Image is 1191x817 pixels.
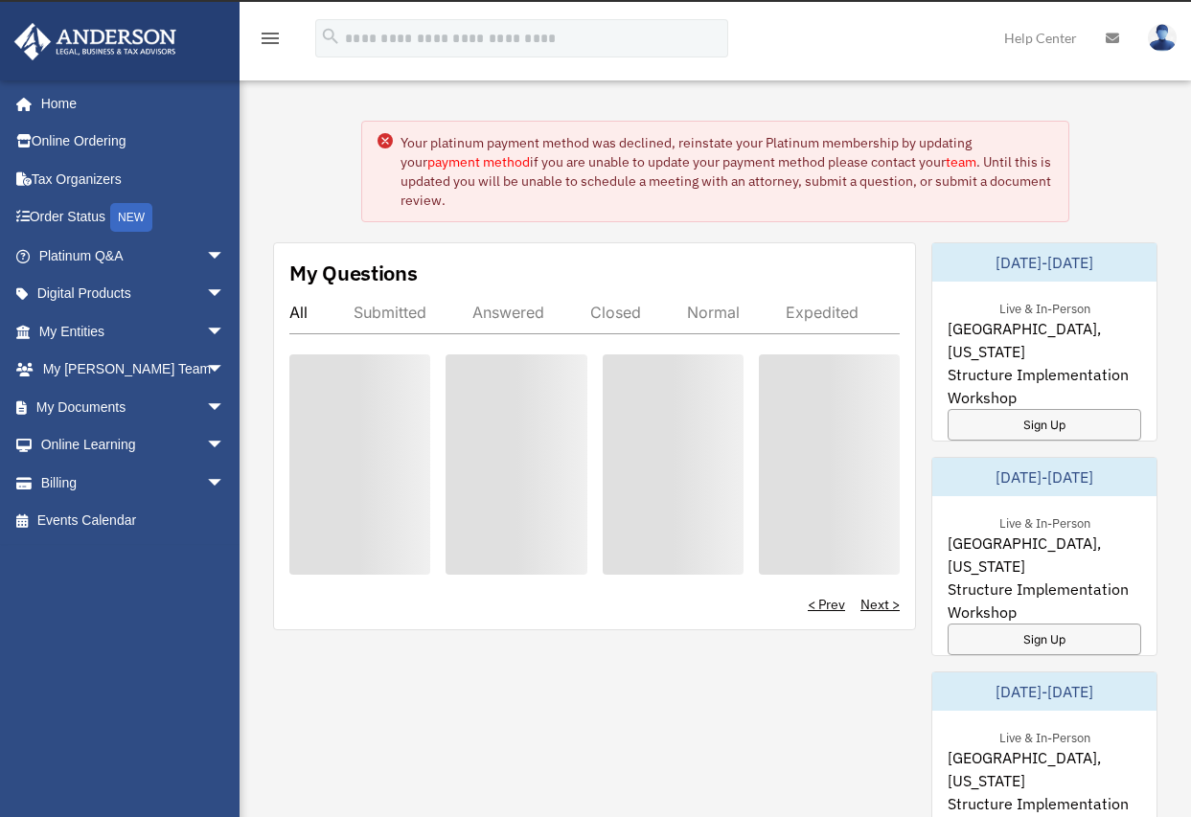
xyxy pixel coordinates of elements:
[13,275,254,313] a: Digital Productsarrow_drop_down
[948,532,1141,578] span: [GEOGRAPHIC_DATA], [US_STATE]
[948,624,1141,655] a: Sign Up
[13,237,254,275] a: Platinum Q&Aarrow_drop_down
[590,303,641,322] div: Closed
[948,363,1141,409] span: Structure Implementation Workshop
[948,317,1141,363] span: [GEOGRAPHIC_DATA], [US_STATE]
[1148,24,1177,52] img: User Pic
[320,26,341,47] i: search
[13,388,254,426] a: My Documentsarrow_drop_down
[206,464,244,503] span: arrow_drop_down
[472,303,544,322] div: Answered
[13,464,254,502] a: Billingarrow_drop_down
[984,297,1106,317] div: Live & In-Person
[206,237,244,276] span: arrow_drop_down
[354,303,426,322] div: Submitted
[932,243,1157,282] div: [DATE]-[DATE]
[948,746,1141,792] span: [GEOGRAPHIC_DATA], [US_STATE]
[427,153,530,170] a: payment method
[13,426,254,465] a: Online Learningarrow_drop_down
[808,595,845,614] a: < Prev
[13,312,254,351] a: My Entitiesarrow_drop_down
[110,203,152,232] div: NEW
[13,84,244,123] a: Home
[206,351,244,390] span: arrow_drop_down
[860,595,900,614] a: Next >
[206,426,244,465] span: arrow_drop_down
[687,303,740,322] div: Normal
[13,198,254,238] a: Order StatusNEW
[13,351,254,389] a: My [PERSON_NAME] Teamarrow_drop_down
[289,303,308,322] div: All
[984,511,1106,532] div: Live & In-Person
[13,502,254,540] a: Events Calendar
[984,726,1106,746] div: Live & In-Person
[206,275,244,314] span: arrow_drop_down
[932,672,1157,711] div: [DATE]-[DATE]
[13,160,254,198] a: Tax Organizers
[259,27,282,50] i: menu
[206,388,244,427] span: arrow_drop_down
[206,312,244,352] span: arrow_drop_down
[948,578,1141,624] span: Structure Implementation Workshop
[786,303,859,322] div: Expedited
[259,34,282,50] a: menu
[946,153,976,170] a: team
[289,259,418,287] div: My Questions
[948,409,1141,441] a: Sign Up
[9,23,182,60] img: Anderson Advisors Platinum Portal
[13,123,254,161] a: Online Ordering
[401,133,1052,210] div: Your platinum payment method was declined, reinstate your Platinum membership by updating your if...
[932,458,1157,496] div: [DATE]-[DATE]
